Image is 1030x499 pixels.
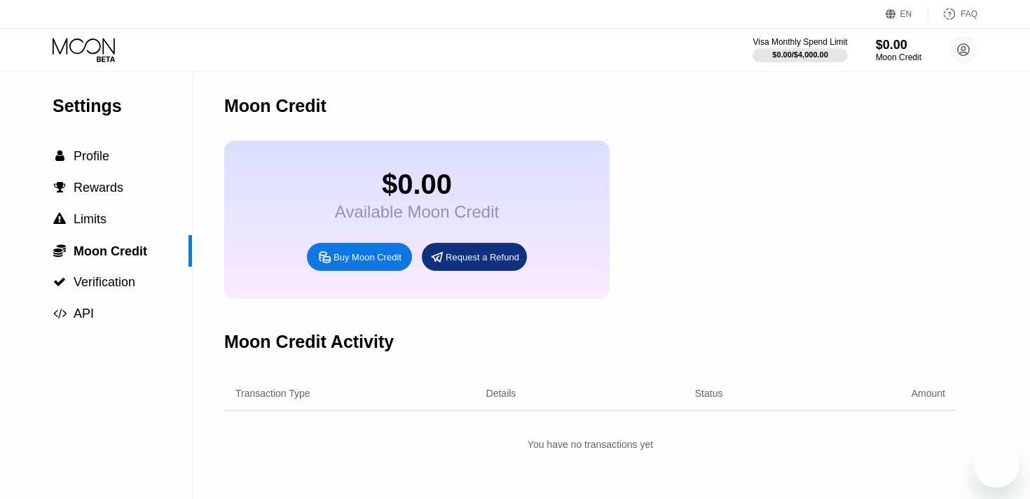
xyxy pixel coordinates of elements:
[876,38,921,62] div: $0.00Moon Credit
[334,251,401,263] div: Buy Moon Credit
[900,9,912,19] div: EN
[53,150,67,162] div: 
[53,181,67,194] div: 
[886,7,928,21] div: EN
[772,50,828,59] div: $0.00 / $4,000.00
[961,9,977,19] div: FAQ
[54,181,66,194] span: 
[53,307,67,320] span: 
[928,7,977,21] div: FAQ
[224,432,956,457] div: You have no transactions yet
[74,275,135,289] span: Verification
[53,276,67,288] div: 
[53,96,192,116] div: Settings
[912,388,945,399] div: Amount
[53,276,66,288] span: 
[53,213,66,225] span: 
[74,212,107,226] span: Limits
[335,202,499,222] div: Available Moon Credit
[486,388,516,399] div: Details
[55,150,64,162] span: 
[753,37,847,62] div: Visa Monthly Spend Limit$0.00/$4,000.00
[74,149,109,163] span: Profile
[307,243,412,271] div: Buy Moon Credit
[876,38,921,52] div: $0.00
[235,388,310,399] div: Transaction Type
[224,332,394,352] div: Moon Credit Activity
[753,37,847,47] div: Visa Monthly Spend Limit
[74,307,94,321] span: API
[695,388,723,399] div: Status
[53,244,67,258] div: 
[53,213,67,225] div: 
[224,96,327,116] div: Moon Credit
[335,169,499,200] div: $0.00
[446,251,519,263] div: Request a Refund
[74,181,123,195] span: Rewards
[876,52,921,62] div: Moon Credit
[74,244,147,258] span: Moon Credit
[422,243,527,271] div: Request a Refund
[974,443,1019,488] iframe: Przycisk umożliwiający otwarcie okna komunikatora
[53,244,66,258] span: 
